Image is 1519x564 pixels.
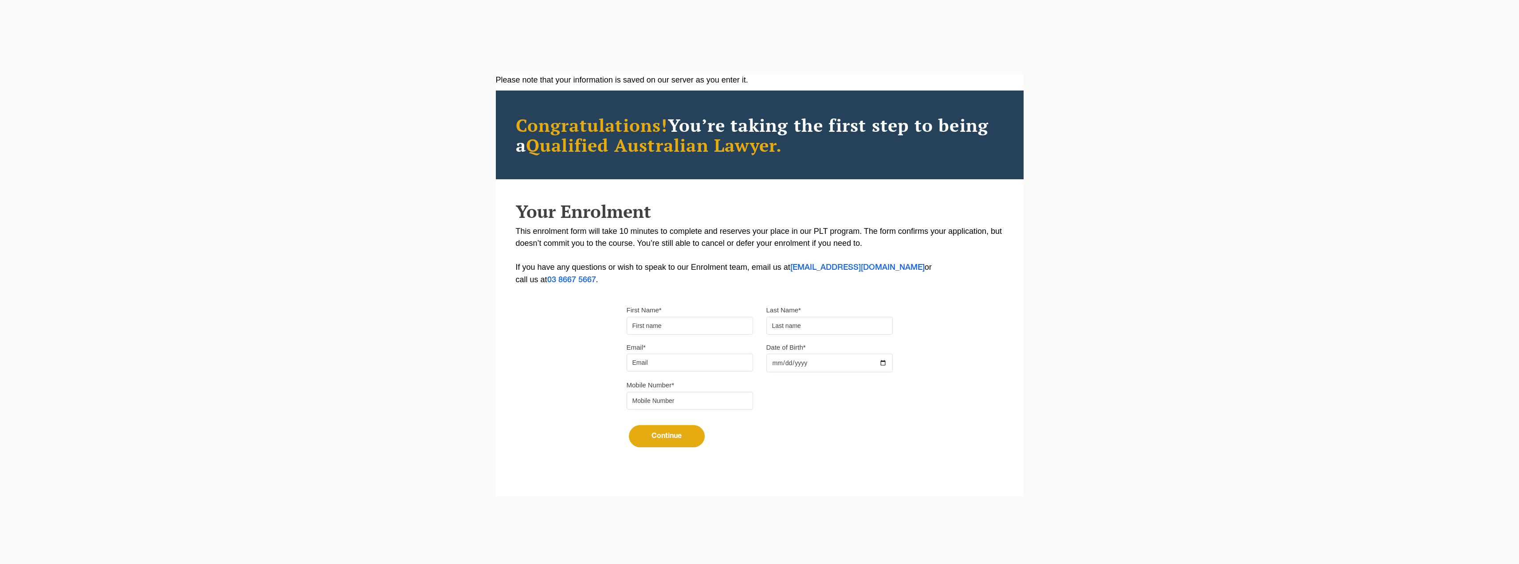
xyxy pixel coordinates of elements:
h2: You’re taking the first step to being a [516,115,1004,155]
a: [EMAIL_ADDRESS][DOMAIN_NAME] [790,264,925,271]
label: First Name* [627,306,662,315]
span: Congratulations! [516,113,668,137]
label: Last Name* [766,306,801,315]
p: This enrolment form will take 10 minutes to complete and reserves your place in our PLT program. ... [516,225,1004,286]
a: 03 8667 5667 [547,276,596,284]
div: Please note that your information is saved on our server as you enter it. [496,74,1024,86]
input: Last name [766,317,893,335]
input: First name [627,317,753,335]
input: Mobile Number [627,392,753,410]
label: Date of Birth* [766,343,806,352]
label: Mobile Number* [627,381,675,390]
h2: Your Enrolment [516,201,1004,221]
button: Continue [629,425,705,447]
input: Email [627,354,753,371]
label: Email* [627,343,646,352]
span: Qualified Australian Lawyer. [526,133,782,157]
